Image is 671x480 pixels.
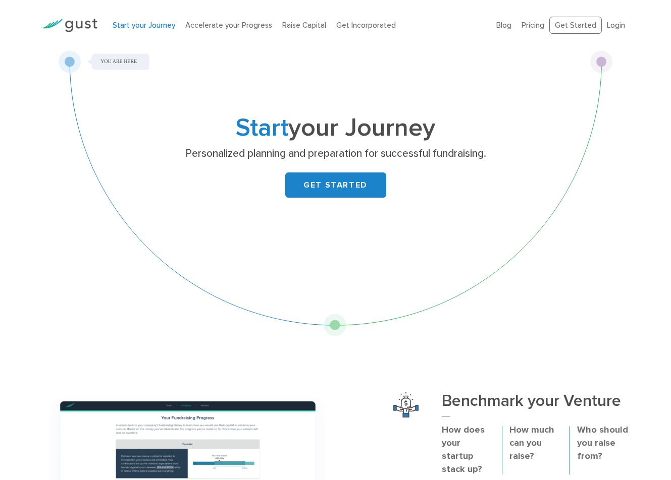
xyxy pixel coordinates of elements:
[140,147,531,161] p: Personalized planning and preparation for successful fundraising.
[282,21,326,30] a: Raise Capital
[496,21,511,30] a: Blog
[393,392,419,417] img: Benchmark Your Venture
[577,424,630,463] p: Who should you raise from?
[442,392,630,417] h3: Benchmark your Venture
[336,21,396,30] a: Get Incorporated
[185,21,272,30] a: Accelerate your Progress
[113,21,175,30] a: Start your Journey
[522,21,544,30] a: Pricing
[509,424,562,463] p: How much can you raise?
[549,17,602,34] a: Get Started
[136,116,535,140] h1: your Journey
[285,172,386,198] a: GET STARTED
[41,19,97,32] img: Gust Logo
[442,424,494,476] p: How does your startup stack up?
[607,21,625,30] a: Login
[236,113,288,143] span: Start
